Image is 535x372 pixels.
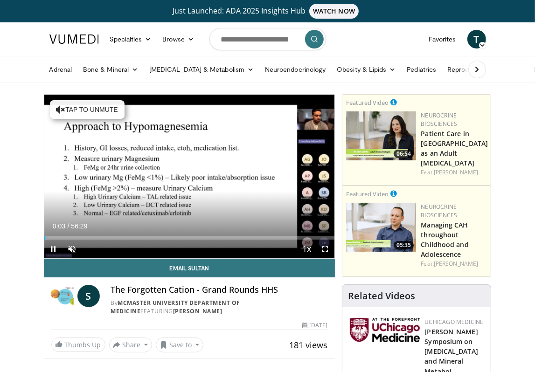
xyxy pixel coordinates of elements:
[44,95,335,258] video-js: Video Player
[309,4,359,19] span: WATCH NOW
[423,30,462,48] a: Favorites
[51,285,74,307] img: McMaster University Department of Medicine
[111,299,241,315] a: McMaster University Department of Medicine
[50,100,125,119] button: Tap to unmute
[156,338,203,352] button: Save to
[346,203,416,252] a: 05:35
[346,190,389,198] small: Featured Video
[44,259,335,277] a: Email Sultan
[259,60,331,79] a: Neuroendocrinology
[297,240,316,258] button: Playback Rate
[421,220,468,259] a: Managing CAH throughout Childhood and Adolescence
[302,321,327,330] div: [DATE]
[51,338,105,352] a: Thumbs Up
[346,111,416,160] img: 69d9a9c3-9e0d-45c7-989e-b720a70fb3d0.png.150x105_q85_crop-smart_upscale.png
[77,60,144,79] a: Bone & Mineral
[424,318,483,326] a: UChicago Medicine
[402,60,442,79] a: Pediatrics
[144,60,259,79] a: [MEDICAL_DATA] & Metabolism
[331,60,401,79] a: Obesity & Lipids
[316,240,334,258] button: Fullscreen
[434,168,478,176] a: [PERSON_NAME]
[104,30,157,48] a: Specialties
[467,30,486,48] a: T
[44,60,78,79] a: Adrenal
[442,60,493,79] a: Reproductive
[421,260,487,268] div: Feat.
[44,4,492,19] a: Just Launched: ADA 2025 Insights HubWATCH NOW
[394,241,414,249] span: 05:35
[289,339,327,351] span: 181 views
[68,222,69,230] span: /
[209,28,326,50] input: Search topics, interventions
[394,150,414,158] span: 06:54
[49,34,99,44] img: VuMedi Logo
[346,203,416,252] img: 56bc924d-1fb1-4cf0-9f63-435b399b5585.png.150x105_q85_crop-smart_upscale.png
[348,290,415,302] h4: Related Videos
[346,111,416,160] a: 06:54
[109,338,153,352] button: Share
[421,111,457,128] a: Neurocrine Biosciences
[77,285,100,307] a: S
[157,30,200,48] a: Browse
[421,129,488,167] a: Patient Care in [GEOGRAPHIC_DATA] as an Adult [MEDICAL_DATA]
[434,260,478,268] a: [PERSON_NAME]
[346,98,389,107] small: Featured Video
[53,222,65,230] span: 0:03
[63,240,82,258] button: Unmute
[421,203,457,219] a: Neurocrine Biosciences
[350,318,420,342] img: 5f87bdfb-7fdf-48f0-85f3-b6bcda6427bf.jpg.150x105_q85_autocrop_double_scale_upscale_version-0.2.jpg
[71,222,87,230] span: 56:29
[44,236,335,240] div: Progress Bar
[111,285,328,295] h4: The Forgotten Cation - Grand Rounds HHS
[421,168,488,177] div: Feat.
[173,307,222,315] a: [PERSON_NAME]
[111,299,328,316] div: By FEATURING
[44,240,63,258] button: Pause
